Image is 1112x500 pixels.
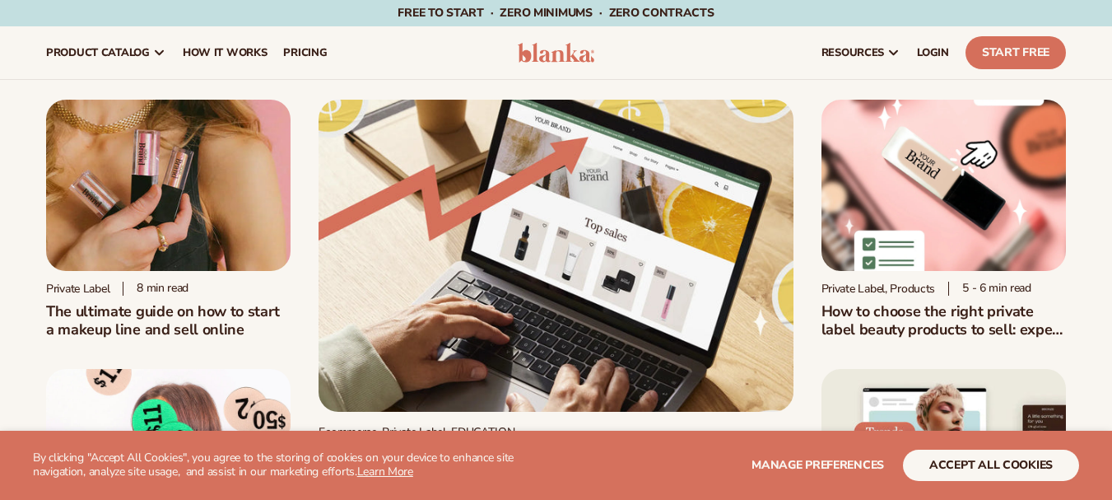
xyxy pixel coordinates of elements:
[174,26,276,79] a: How It Works
[46,100,291,271] img: Person holding branded make up with a solid pink background
[821,302,1066,339] h2: How to choose the right private label beauty products to sell: expert advice
[751,450,884,481] button: Manage preferences
[518,43,595,63] img: logo
[283,46,327,59] span: pricing
[917,46,949,59] span: LOGIN
[33,451,549,479] p: By clicking "Accept All Cookies", you agree to the storing of cookies on your device to enhance s...
[46,100,291,339] a: Person holding branded make up with a solid pink background Private label 8 min readThe ultimate ...
[751,457,884,473] span: Manage preferences
[357,464,413,479] a: Learn More
[909,26,957,79] a: LOGIN
[398,5,714,21] span: Free to start · ZERO minimums · ZERO contracts
[46,46,150,59] span: product catalog
[46,282,109,296] div: Private label
[183,46,268,59] span: How It Works
[38,26,174,79] a: product catalog
[821,282,936,296] div: Private Label, Products
[123,282,188,296] div: 8 min read
[813,26,909,79] a: resources
[46,302,291,339] h1: The ultimate guide on how to start a makeup line and sell online
[965,36,1066,69] a: Start Free
[319,425,793,439] div: Ecommerce, Private Label, EDUCATION
[903,450,1079,481] button: accept all cookies
[821,46,884,59] span: resources
[948,282,1031,296] div: 5 - 6 min read
[275,26,335,79] a: pricing
[821,100,1066,339] a: Private Label Beauty Products Click Private Label, Products 5 - 6 min readHow to choose the right...
[821,100,1066,271] img: Private Label Beauty Products Click
[319,100,793,412] img: Growing money with ecommerce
